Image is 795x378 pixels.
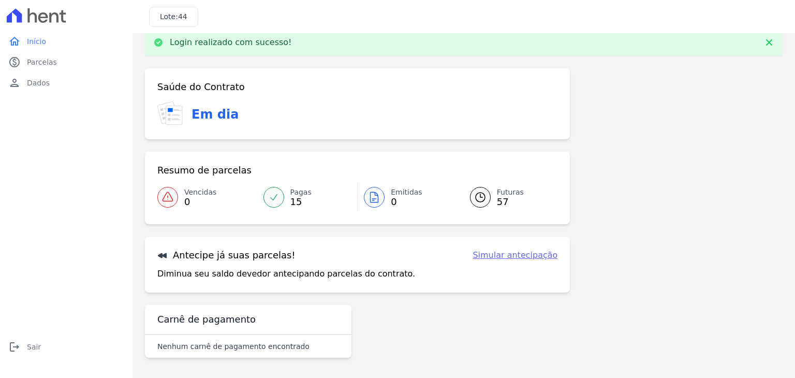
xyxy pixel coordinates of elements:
a: homeInício [4,31,128,52]
span: Dados [27,78,50,88]
span: 0 [184,198,216,206]
h3: Carnê de pagamento [157,313,256,326]
h3: Saúde do Contrato [157,81,245,93]
a: Futuras 57 [458,183,558,212]
p: Diminua seu saldo devedor antecipando parcelas do contrato. [157,268,415,280]
span: 57 [497,198,524,206]
a: logoutSair [4,337,128,357]
a: Simular antecipação [473,249,557,261]
h3: Resumo de parcelas [157,164,252,177]
a: Vencidas 0 [157,183,257,212]
span: Futuras [497,187,524,198]
a: Emitidas 0 [358,183,458,212]
span: 15 [290,198,312,206]
a: paidParcelas [4,52,128,72]
span: 0 [391,198,422,206]
h3: Em dia [192,105,239,124]
i: paid [8,56,21,68]
span: 44 [178,12,187,21]
h3: Antecipe já suas parcelas! [157,249,296,261]
h3: Lote: [160,11,187,22]
i: logout [8,341,21,353]
span: Emitidas [391,187,422,198]
span: Parcelas [27,57,57,67]
i: home [8,35,21,48]
span: Vencidas [184,187,216,198]
span: Sair [27,342,41,352]
span: Início [27,36,46,47]
p: Nenhum carnê de pagamento encontrado [157,341,310,352]
span: Pagas [290,187,312,198]
a: Pagas 15 [257,183,358,212]
p: Login realizado com sucesso! [170,37,292,48]
a: personDados [4,72,128,93]
i: person [8,77,21,89]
